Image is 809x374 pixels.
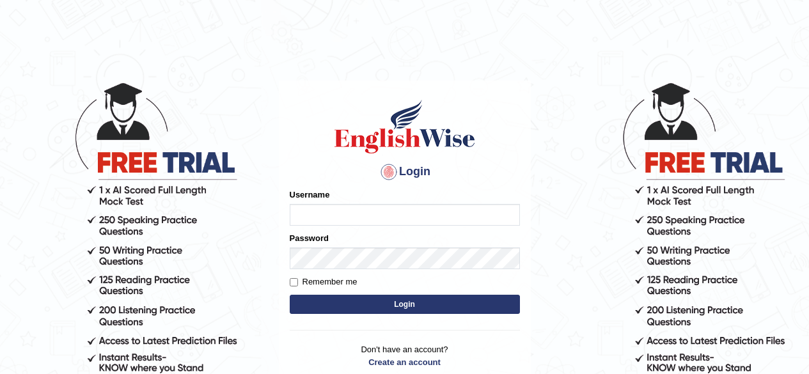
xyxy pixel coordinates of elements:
[290,232,329,244] label: Password
[332,98,478,155] img: Logo of English Wise sign in for intelligent practice with AI
[290,356,520,368] a: Create an account
[290,189,330,201] label: Username
[290,276,357,288] label: Remember me
[290,162,520,182] h4: Login
[290,278,298,286] input: Remember me
[290,295,520,314] button: Login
